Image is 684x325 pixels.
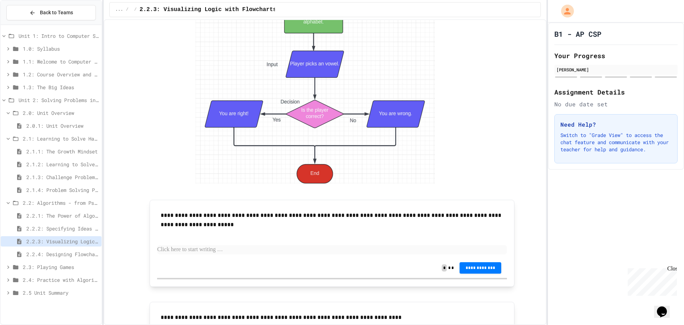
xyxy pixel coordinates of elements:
[23,71,99,78] span: 1.2: Course Overview and the AP Exam
[560,132,672,153] p: Switch to "Grade View" to access the chat feature and communicate with your teacher for help and ...
[26,122,99,130] span: 2.0.1: Unit Overview
[560,120,672,129] h3: Need Help?
[19,96,99,104] span: Unit 2: Solving Problems in Computer Science
[654,296,677,318] iframe: chat widget
[19,32,99,40] span: Unit 1: Intro to Computer Science
[115,7,123,12] span: ...
[40,9,73,16] span: Back to Teams
[23,135,99,142] span: 2.1: Learning to Solve Hard Problems
[23,58,99,65] span: 1.1: Welcome to Computer Science
[140,5,276,14] span: 2.2.3: Visualizing Logic with Flowcharts
[26,148,99,155] span: 2.1.1: The Growth Mindset
[23,199,99,207] span: 2.2: Algorithms - from Pseudocode to Flowcharts
[23,45,99,52] span: 1.0: Syllabus
[554,87,678,97] h2: Assignment Details
[26,212,99,219] span: 2.2.1: The Power of Algorithms
[554,51,678,61] h2: Your Progress
[23,83,99,91] span: 1.3: The Big Ideas
[26,225,99,232] span: 2.2.2: Specifying Ideas with Pseudocode
[26,250,99,258] span: 2.2.4: Designing Flowcharts
[26,161,99,168] span: 2.1.2: Learning to Solve Hard Problems
[26,238,99,245] span: 2.2.3: Visualizing Logic with Flowcharts
[554,29,601,39] h1: B1 - AP CSP
[554,100,678,108] div: No due date set
[23,276,99,284] span: 2.4: Practice with Algorithms
[126,7,128,12] span: /
[134,7,137,12] span: /
[23,289,99,296] span: 2.5 Unit Summary
[6,5,96,20] button: Back to Teams
[625,265,677,296] iframe: chat widget
[556,66,675,73] div: [PERSON_NAME]
[3,3,49,45] div: Chat with us now!Close
[26,173,99,181] span: 2.1.3: Challenge Problem - The Bridge
[23,109,99,117] span: 2.0: Unit Overview
[23,263,99,271] span: 2.3: Playing Games
[554,3,576,19] div: My Account
[26,186,99,194] span: 2.1.4: Problem Solving Practice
